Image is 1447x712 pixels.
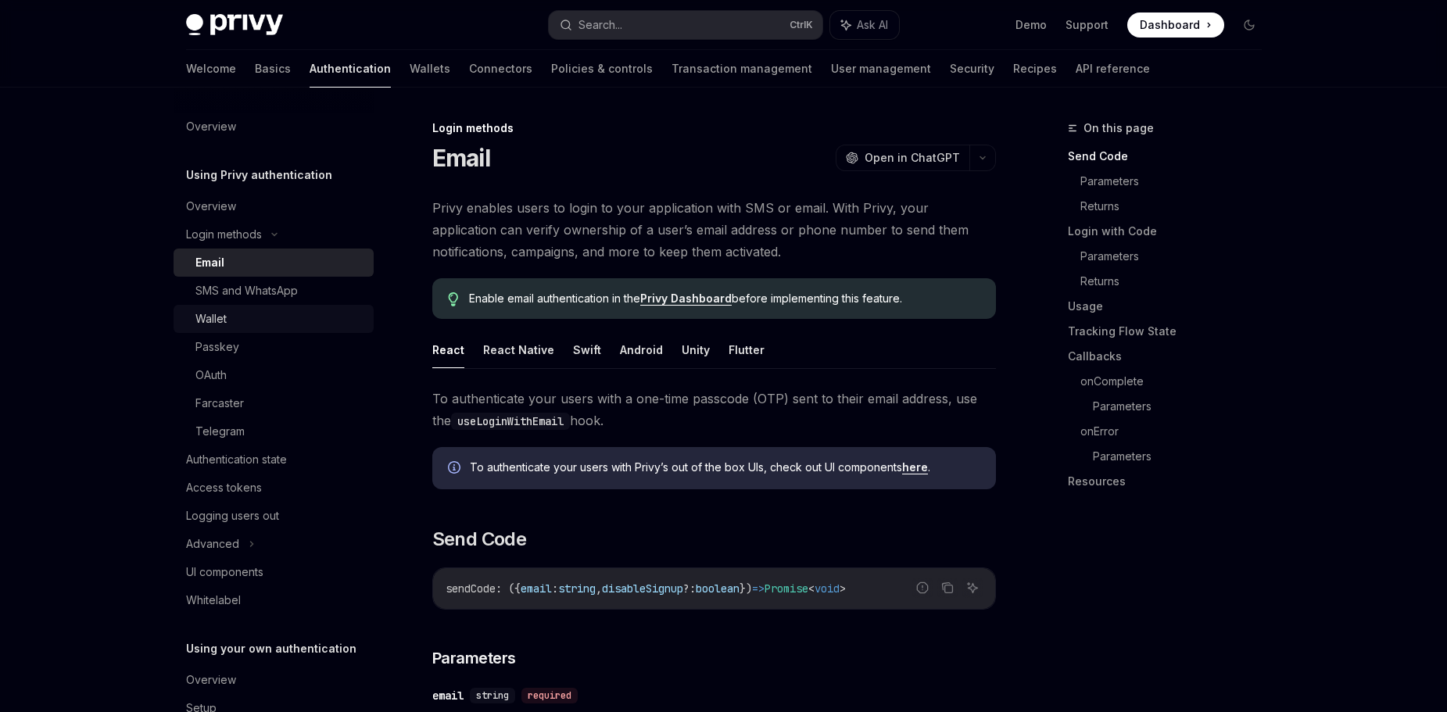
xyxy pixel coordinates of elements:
[1080,269,1274,294] a: Returns
[962,578,983,598] button: Ask AI
[1068,344,1274,369] a: Callbacks
[552,581,558,596] span: :
[596,581,602,596] span: ,
[476,689,509,702] span: string
[1083,119,1154,138] span: On this page
[186,225,262,244] div: Login methods
[174,586,374,614] a: Whitelabel
[432,527,527,552] span: Send Code
[432,688,464,703] div: email
[1080,194,1274,219] a: Returns
[469,291,980,306] span: Enable email authentication in the before implementing this feature.
[448,461,464,477] svg: Info
[937,578,958,598] button: Copy the contents from the code block
[573,331,601,368] button: Swift
[558,581,596,596] span: string
[640,292,732,306] a: Privy Dashboard
[451,413,570,430] code: useLoginWithEmail
[1237,13,1262,38] button: Toggle dark mode
[174,558,374,586] a: UI components
[815,581,840,596] span: void
[1068,219,1274,244] a: Login with Code
[1093,394,1274,419] a: Parameters
[174,305,374,333] a: Wallet
[174,445,374,474] a: Authentication state
[1127,13,1224,38] a: Dashboard
[432,331,464,368] button: React
[186,197,236,216] div: Overview
[195,394,244,413] div: Farcaster
[683,581,696,596] span: ?:
[865,150,960,166] span: Open in ChatGPT
[195,366,227,385] div: OAuth
[186,563,263,581] div: UI components
[729,331,765,368] button: Flutter
[1068,294,1274,319] a: Usage
[432,388,996,431] span: To authenticate your users with a one-time passcode (OTP) sent to their email address, use the hook.
[186,671,236,689] div: Overview
[432,647,516,669] span: Parameters
[432,144,490,172] h1: Email
[195,422,245,441] div: Telegram
[831,50,931,88] a: User management
[496,581,521,596] span: : ({
[186,535,239,553] div: Advanced
[1068,144,1274,169] a: Send Code
[950,50,994,88] a: Security
[255,50,291,88] a: Basics
[765,581,808,596] span: Promise
[186,166,332,184] h5: Using Privy authentication
[195,281,298,300] div: SMS and WhatsApp
[195,338,239,356] div: Passkey
[830,11,899,39] button: Ask AI
[174,249,374,277] a: Email
[521,581,552,596] span: email
[174,417,374,445] a: Telegram
[174,192,374,220] a: Overview
[186,639,356,658] h5: Using your own authentication
[432,197,996,263] span: Privy enables users to login to your application with SMS or email. With Privy, your application ...
[186,14,283,36] img: dark logo
[1140,17,1200,33] span: Dashboard
[186,591,241,610] div: Whitelabel
[174,389,374,417] a: Farcaster
[174,666,374,694] a: Overview
[174,333,374,361] a: Passkey
[410,50,450,88] a: Wallets
[483,331,554,368] button: React Native
[195,309,227,328] div: Wallet
[857,17,888,33] span: Ask AI
[1068,469,1274,494] a: Resources
[672,50,812,88] a: Transaction management
[186,50,236,88] a: Welcome
[174,113,374,141] a: Overview
[1080,419,1274,444] a: onError
[1013,50,1057,88] a: Recipes
[174,502,374,530] a: Logging users out
[195,253,224,272] div: Email
[470,460,980,475] span: To authenticate your users with Privy’s out of the box UIs, check out UI components .
[186,478,262,497] div: Access tokens
[1068,319,1274,344] a: Tracking Flow State
[902,460,928,474] a: here
[186,117,236,136] div: Overview
[696,581,740,596] span: boolean
[174,277,374,305] a: SMS and WhatsApp
[551,50,653,88] a: Policies & controls
[310,50,391,88] a: Authentication
[1080,169,1274,194] a: Parameters
[186,506,279,525] div: Logging users out
[1080,369,1274,394] a: onComplete
[808,581,815,596] span: <
[1015,17,1047,33] a: Demo
[446,581,496,596] span: sendCode
[578,16,622,34] div: Search...
[1093,444,1274,469] a: Parameters
[174,361,374,389] a: OAuth
[448,292,459,306] svg: Tip
[1066,17,1109,33] a: Support
[840,581,846,596] span: >
[912,578,933,598] button: Report incorrect code
[432,120,996,136] div: Login methods
[682,331,710,368] button: Unity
